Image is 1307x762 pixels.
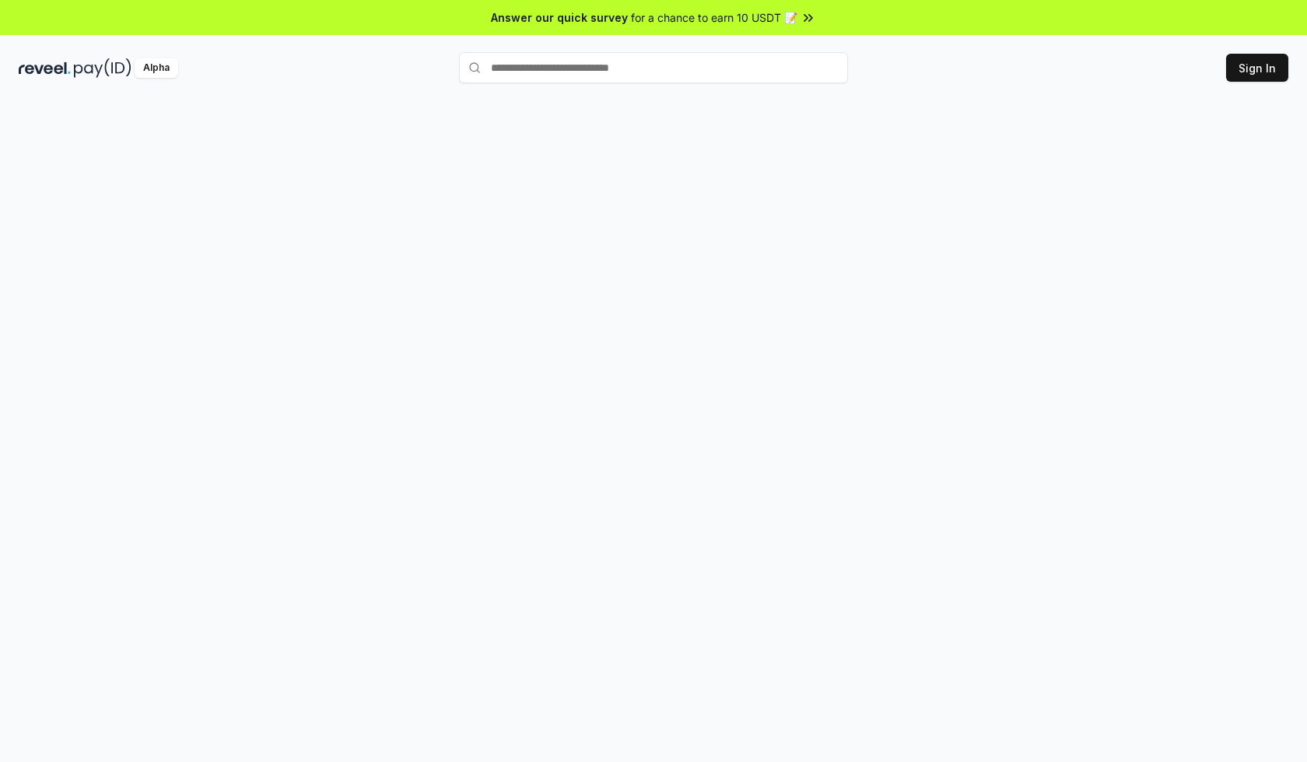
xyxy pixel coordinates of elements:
[491,9,628,26] span: Answer our quick survey
[631,9,797,26] span: for a chance to earn 10 USDT 📝
[19,58,71,78] img: reveel_dark
[1226,54,1288,82] button: Sign In
[74,58,131,78] img: pay_id
[135,58,178,78] div: Alpha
